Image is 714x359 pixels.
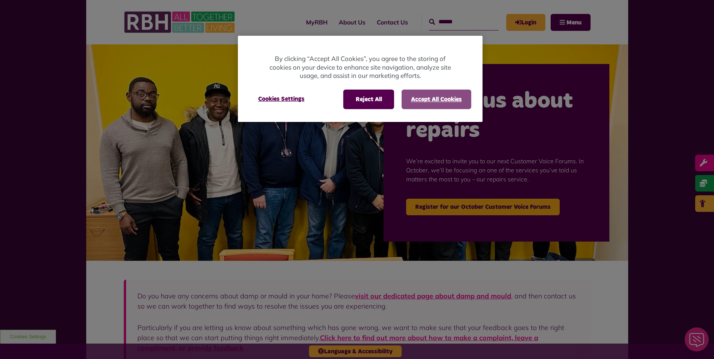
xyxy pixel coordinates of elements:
[343,90,394,109] button: Reject All
[402,90,471,109] button: Accept All Cookies
[268,55,452,80] p: By clicking “Accept All Cookies”, you agree to the storing of cookies on your device to enhance s...
[238,36,483,122] div: Cookie banner
[249,90,314,108] button: Cookies Settings
[5,2,29,26] div: Close Web Assistant
[238,36,483,122] div: Privacy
